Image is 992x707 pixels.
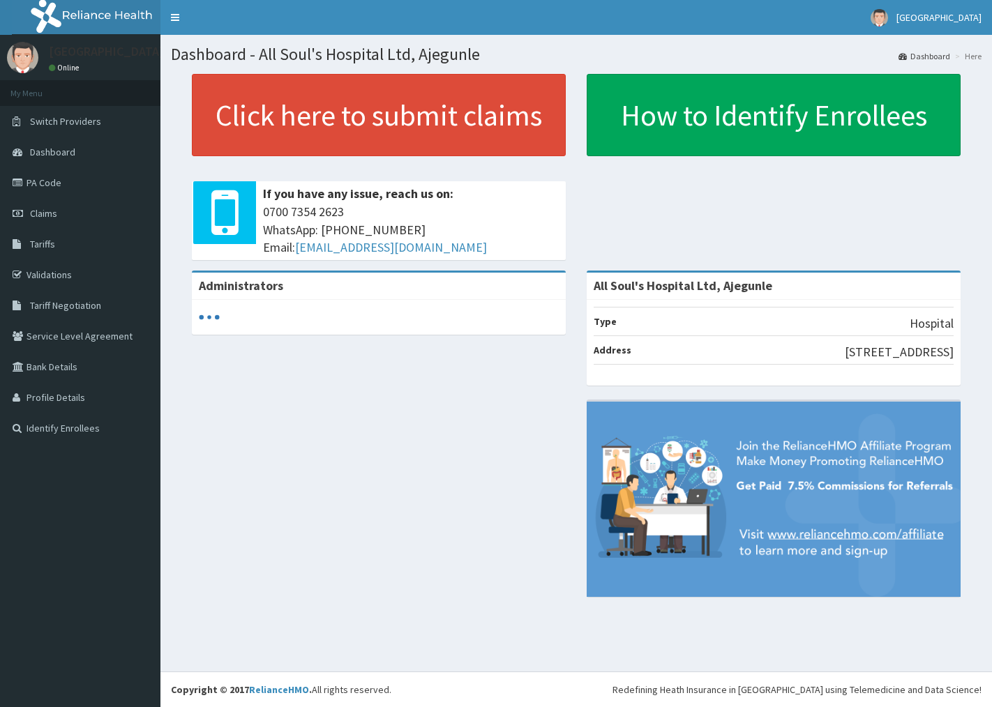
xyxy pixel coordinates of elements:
span: Claims [30,207,57,220]
b: Type [594,315,617,328]
span: Dashboard [30,146,75,158]
img: provider-team-banner.png [587,402,961,598]
p: [STREET_ADDRESS] [845,343,954,361]
a: Dashboard [899,50,950,62]
a: How to Identify Enrollees [587,74,961,156]
img: User Image [871,9,888,26]
b: Administrators [199,278,283,294]
p: [GEOGRAPHIC_DATA] [49,45,164,58]
span: 0700 7354 2623 WhatsApp: [PHONE_NUMBER] Email: [263,203,559,257]
span: [GEOGRAPHIC_DATA] [896,11,982,24]
a: Click here to submit claims [192,74,566,156]
a: [EMAIL_ADDRESS][DOMAIN_NAME] [295,239,487,255]
svg: audio-loading [199,307,220,328]
strong: Copyright © 2017 . [171,683,312,696]
b: If you have any issue, reach us on: [263,185,453,202]
span: Tariffs [30,238,55,250]
a: Online [49,63,82,73]
h1: Dashboard - All Soul's Hospital Ltd, Ajegunle [171,45,982,63]
span: Tariff Negotiation [30,299,101,312]
li: Here [952,50,982,62]
p: Hospital [910,314,954,333]
a: RelianceHMO [249,683,309,696]
footer: All rights reserved. [160,671,992,707]
strong: All Soul's Hospital Ltd, Ajegunle [594,278,772,294]
img: User Image [7,42,38,73]
b: Address [594,344,631,356]
span: Switch Providers [30,115,101,128]
div: Redefining Heath Insurance in [GEOGRAPHIC_DATA] using Telemedicine and Data Science! [613,683,982,697]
